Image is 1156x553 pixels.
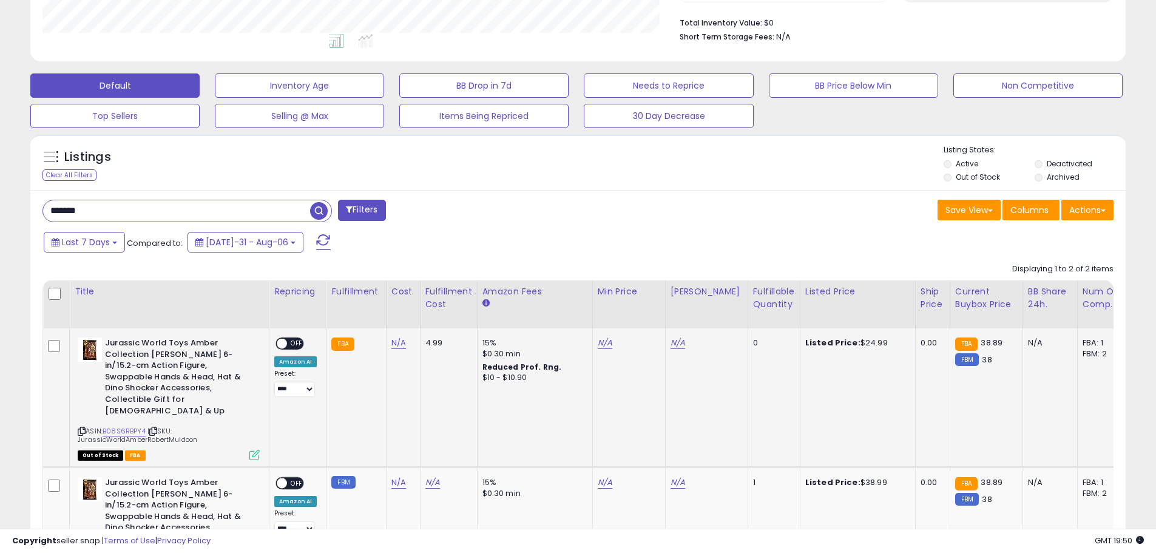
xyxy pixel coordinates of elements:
span: 2025-08-15 19:50 GMT [1095,535,1144,546]
label: Archived [1047,172,1080,182]
div: FBM: 2 [1083,348,1123,359]
a: N/A [391,477,406,489]
div: 1 [753,477,791,488]
a: N/A [425,477,440,489]
div: 15% [482,477,583,488]
button: [DATE]-31 - Aug-06 [188,232,303,253]
div: Amazon AI [274,496,317,507]
a: Privacy Policy [157,535,211,546]
span: OFF [287,339,306,349]
img: 41E4-lCeEIL._SL40_.jpg [78,477,102,501]
button: Inventory Age [215,73,384,98]
b: Jurassic World Toys Amber Collection [PERSON_NAME] 6-in/15.2-cm Action Figure, Swappable Hands & ... [105,338,252,419]
small: FBA [331,338,354,351]
a: N/A [598,337,612,349]
div: Ship Price [921,285,945,311]
div: [PERSON_NAME] [671,285,743,298]
p: Listing States: [944,144,1126,156]
img: 41E4-lCeEIL._SL40_.jpg [78,338,102,362]
div: Clear All Filters [42,169,96,181]
span: OFF [287,478,306,489]
button: Items Being Repriced [399,104,569,128]
a: N/A [671,337,685,349]
div: ASIN: [78,338,260,459]
div: $24.99 [805,338,906,348]
label: Deactivated [1047,158,1092,169]
div: Cost [391,285,415,298]
li: $0 [680,15,1104,29]
div: seller snap | | [12,535,211,547]
b: Listed Price: [805,477,860,488]
div: Displaying 1 to 2 of 2 items [1012,263,1114,275]
div: FBA: 1 [1083,477,1123,488]
button: Selling @ Max [215,104,384,128]
div: Fulfillable Quantity [753,285,795,311]
span: All listings that are currently out of stock and unavailable for purchase on Amazon [78,450,123,461]
span: Columns [1010,204,1049,216]
div: Current Buybox Price [955,285,1018,311]
span: | SKU: JurassicWorldAmberRobertMuldoon [78,426,197,444]
span: FBA [125,450,146,461]
button: Needs to Reprice [584,73,753,98]
a: Terms of Use [104,535,155,546]
div: N/A [1028,338,1068,348]
div: Title [75,285,264,298]
label: Out of Stock [956,172,1000,182]
span: Compared to: [127,237,183,249]
a: B08S6RBPY4 [103,426,146,436]
h5: Listings [64,149,111,166]
button: BB Price Below Min [769,73,938,98]
div: $10 - $10.90 [482,373,583,383]
small: Amazon Fees. [482,298,490,309]
b: Total Inventory Value: [680,18,762,28]
span: [DATE]-31 - Aug-06 [206,236,288,248]
div: Fulfillment [331,285,380,298]
button: Filters [338,200,385,221]
button: Save View [938,200,1001,220]
div: 0.00 [921,338,941,348]
a: N/A [391,337,406,349]
button: Actions [1061,200,1114,220]
div: FBM: 2 [1083,488,1123,499]
span: 38.89 [981,477,1002,488]
button: Non Competitive [953,73,1123,98]
div: Min Price [598,285,660,298]
div: Listed Price [805,285,910,298]
div: Num of Comp. [1083,285,1127,311]
div: 0 [753,338,791,348]
small: FBM [955,353,979,366]
b: Short Term Storage Fees: [680,32,774,42]
div: Preset: [274,509,317,537]
button: Top Sellers [30,104,200,128]
small: FBA [955,477,978,490]
div: $0.30 min [482,348,583,359]
button: Columns [1002,200,1060,220]
span: N/A [776,31,791,42]
strong: Copyright [12,535,56,546]
div: 15% [482,338,583,348]
b: Reduced Prof. Rng. [482,362,562,372]
div: Repricing [274,285,321,298]
div: $38.99 [805,477,906,488]
div: $0.30 min [482,488,583,499]
label: Active [956,158,978,169]
div: Fulfillment Cost [425,285,472,311]
button: BB Drop in 7d [399,73,569,98]
div: 4.99 [425,338,468,348]
button: Default [30,73,200,98]
a: N/A [671,477,685,489]
a: N/A [598,477,612,489]
div: Amazon AI [274,356,317,367]
small: FBM [331,476,355,489]
button: 30 Day Decrease [584,104,753,128]
div: Amazon Fees [482,285,587,298]
small: FBM [955,493,979,506]
div: 0.00 [921,477,941,488]
span: 38 [982,354,992,365]
span: 38 [982,494,992,505]
b: Listed Price: [805,337,860,348]
div: BB Share 24h. [1028,285,1072,311]
button: Last 7 Days [44,232,125,253]
div: N/A [1028,477,1068,488]
div: Preset: [274,370,317,397]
